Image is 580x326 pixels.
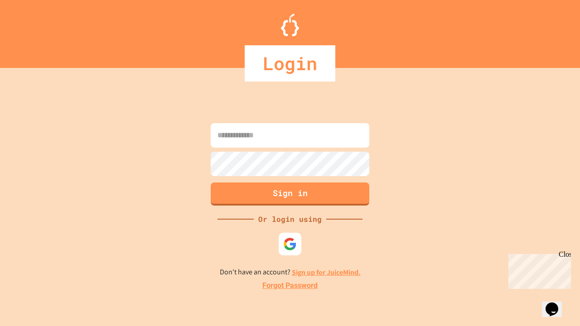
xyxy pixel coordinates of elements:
a: Sign up for JuiceMind. [292,268,361,277]
iframe: chat widget [542,290,571,317]
div: Or login using [254,214,326,225]
iframe: chat widget [505,250,571,289]
button: Sign in [211,182,369,206]
img: google-icon.svg [283,237,297,251]
a: Forgot Password [262,280,318,291]
div: Login [245,45,335,81]
p: Don't have an account? [220,267,361,278]
img: Logo.svg [281,14,299,36]
div: Chat with us now!Close [4,4,63,58]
